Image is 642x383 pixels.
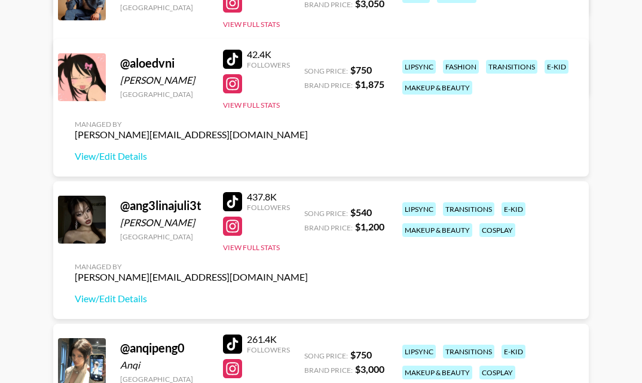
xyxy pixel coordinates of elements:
div: makeup & beauty [402,81,472,95]
div: Anqi [120,359,209,371]
div: transitions [443,202,494,216]
div: transitions [443,345,494,358]
span: Song Price: [304,66,348,75]
div: [GEOGRAPHIC_DATA] [120,232,209,241]
strong: $ 540 [350,206,372,218]
span: Brand Price: [304,223,353,232]
div: lipsync [402,345,436,358]
div: Managed By [75,120,308,129]
button: View Full Stats [223,20,280,29]
div: [PERSON_NAME] [120,74,209,86]
div: lipsync [402,202,436,216]
strong: $ 750 [350,349,372,360]
span: Brand Price: [304,81,353,90]
strong: $ 3,000 [355,363,384,375]
div: @ ang3linajuli3t [120,198,209,213]
div: Managed By [75,262,308,271]
div: makeup & beauty [402,366,472,379]
span: Brand Price: [304,366,353,375]
div: makeup & beauty [402,223,472,237]
div: Followers [247,345,290,354]
div: 42.4K [247,48,290,60]
div: 437.8K [247,191,290,203]
div: Followers [247,203,290,212]
strong: $ 1,875 [355,78,384,90]
div: [PERSON_NAME][EMAIL_ADDRESS][DOMAIN_NAME] [75,271,308,283]
strong: $ 1,200 [355,221,384,232]
div: @ anqipeng0 [120,341,209,355]
span: Song Price: [304,351,348,360]
button: View Full Stats [223,101,280,110]
a: View/Edit Details [75,150,308,162]
div: transitions [486,60,537,74]
div: [GEOGRAPHIC_DATA] [120,90,209,99]
div: lipsync [402,60,436,74]
div: e-kid [502,345,525,358]
div: fashion [443,60,479,74]
a: View/Edit Details [75,293,308,305]
button: View Full Stats [223,243,280,252]
span: Song Price: [304,209,348,218]
strong: $ 750 [350,64,372,75]
div: 261.4K [247,333,290,345]
div: [PERSON_NAME] [120,217,209,229]
div: Followers [247,60,290,69]
div: cosplay [479,366,515,379]
div: e-kid [545,60,568,74]
div: @ aloedvni [120,56,209,71]
div: e-kid [502,202,525,216]
div: cosplay [479,223,515,237]
div: [PERSON_NAME][EMAIL_ADDRESS][DOMAIN_NAME] [75,129,308,141]
div: [GEOGRAPHIC_DATA] [120,3,209,12]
